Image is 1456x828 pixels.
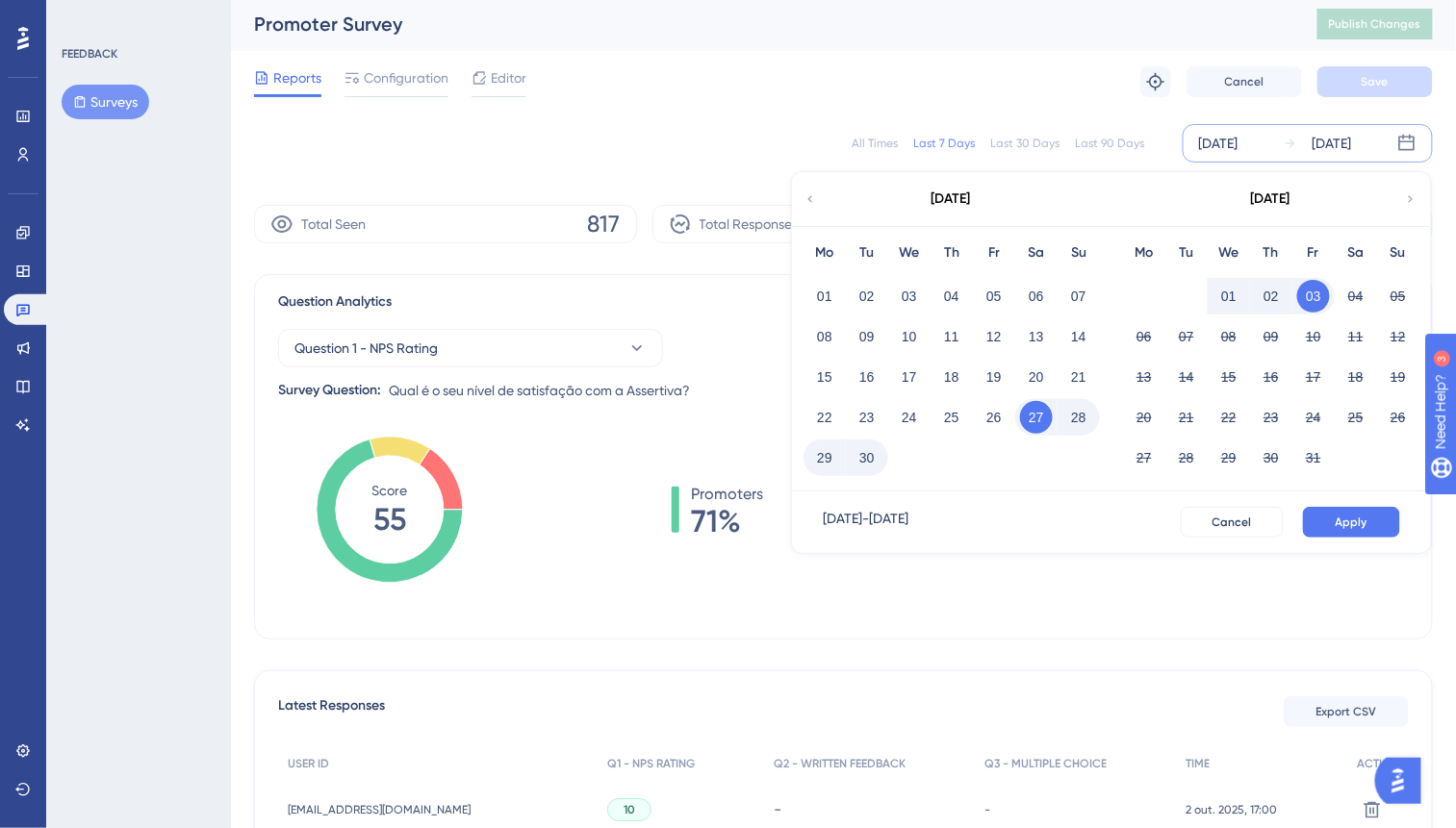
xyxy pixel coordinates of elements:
[1340,320,1372,353] button: 11
[851,361,883,393] button: 16
[823,507,908,538] div: [DATE] - [DATE]
[1015,241,1058,264] div: Sa
[1128,401,1161,434] button: 20
[491,66,526,89] span: Editor
[846,241,888,264] div: Tu
[1255,441,1288,474] button: 30
[935,320,968,353] button: 11
[1317,66,1433,97] button: Save
[1255,320,1288,353] button: 09
[278,329,663,367] button: Question 1 - NPS Rating
[932,188,971,211] div: [DATE]
[691,483,763,506] span: Promoters
[1382,401,1415,434] button: 26
[1303,507,1400,538] button: Apply
[278,379,381,402] div: Survey Question:
[607,756,695,771] span: Q1 - NPS RATING
[1062,361,1095,393] button: 21
[913,136,975,151] div: Last 7 Days
[1128,361,1161,393] button: 13
[1213,514,1252,530] span: Cancel
[1165,241,1208,264] div: Tu
[1062,280,1095,313] button: 07
[254,11,1269,38] div: Promoter Survey
[1213,401,1245,434] button: 22
[984,802,990,817] span: -
[278,290,392,314] span: Question Analytics
[1297,280,1330,313] button: 03
[1062,401,1095,434] button: 28
[624,802,635,817] span: 10
[973,241,1015,264] div: Fr
[1075,136,1144,151] div: Last 90 Days
[931,241,973,264] div: Th
[278,694,385,729] span: Latest Responses
[935,401,968,434] button: 25
[1340,361,1372,393] button: 18
[978,280,1010,313] button: 05
[700,213,799,236] span: Total Responses
[288,756,329,771] span: USER ID
[808,320,841,353] button: 08
[1329,16,1421,32] span: Publish Changes
[273,66,321,89] span: Reports
[851,441,883,474] button: 30
[1208,241,1250,264] div: We
[1170,441,1203,474] button: 28
[1382,280,1415,313] button: 05
[1340,401,1372,434] button: 25
[301,213,366,236] span: Total Seen
[288,802,471,817] span: [EMAIL_ADDRESS][DOMAIN_NAME]
[1186,802,1277,817] span: 2 out. 2025, 17:00
[1181,507,1284,538] button: Cancel
[808,280,841,313] button: 01
[1340,280,1372,313] button: 04
[893,401,926,434] button: 24
[1316,704,1377,719] span: Export CSV
[851,320,883,353] button: 09
[808,361,841,393] button: 15
[1170,401,1203,434] button: 21
[1382,361,1415,393] button: 19
[978,320,1010,353] button: 12
[373,501,406,538] tspan: 55
[1284,696,1409,727] button: Export CSV
[1020,280,1053,313] button: 06
[1251,188,1290,211] div: [DATE]
[294,337,438,360] span: Question 1 - NPS Rating
[808,441,841,474] button: 29
[1020,401,1053,434] button: 27
[134,10,140,25] div: 3
[852,136,898,151] div: All Times
[1297,441,1330,474] button: 31
[1058,241,1100,264] div: Su
[851,401,883,434] button: 23
[1170,320,1203,353] button: 07
[1292,241,1335,264] div: Fr
[1255,401,1288,434] button: 23
[935,280,968,313] button: 04
[774,756,906,771] span: Q2 - WRITTEN FEEDBACK
[1336,514,1367,530] span: Apply
[372,483,408,498] tspan: Score
[774,800,965,818] div: -
[1123,241,1165,264] div: Mo
[1020,320,1053,353] button: 13
[1213,320,1245,353] button: 08
[588,209,621,239] span: 817
[1213,361,1245,393] button: 15
[1128,441,1161,474] button: 27
[1362,74,1389,89] span: Save
[978,361,1010,393] button: 19
[62,85,149,119] button: Surveys
[1020,361,1053,393] button: 20
[1317,9,1433,39] button: Publish Changes
[364,66,448,89] span: Configuration
[893,280,926,313] button: 03
[1186,756,1210,771] span: TIME
[62,46,117,62] div: FEEDBACK
[45,5,120,28] span: Need Help?
[1375,752,1433,810] iframe: UserGuiding AI Assistant Launcher
[1297,320,1330,353] button: 10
